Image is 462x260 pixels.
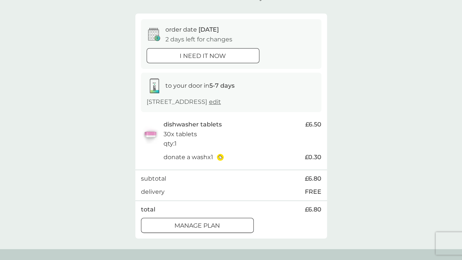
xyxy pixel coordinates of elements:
p: dishwasher tablets [164,120,222,129]
span: to your door in [165,82,235,89]
span: £6.80 [305,174,321,184]
span: £6.80 [305,205,321,214]
span: £6.50 [305,120,321,129]
a: edit [209,98,221,105]
button: i need it now [147,48,259,63]
p: total [141,205,155,214]
button: Manage plan [141,218,254,233]
p: FREE [305,187,321,197]
p: 30x tablets [164,129,197,139]
p: i need it now [180,51,226,61]
p: delivery [141,187,165,197]
span: [DATE] [198,26,219,33]
p: subtotal [141,174,166,184]
p: 2 days left for changes [165,35,232,44]
strong: 5-7 days [209,82,235,89]
span: £0.30 [305,152,321,162]
p: donate a wash x 1 [164,152,213,162]
p: Manage plan [174,221,220,231]
p: qty : 1 [164,139,177,149]
p: order date [165,25,219,35]
p: [STREET_ADDRESS] [147,97,221,107]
